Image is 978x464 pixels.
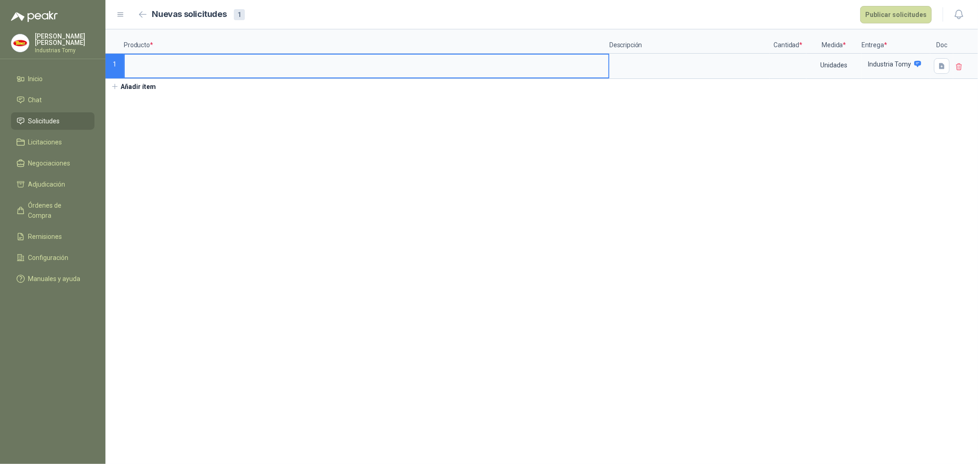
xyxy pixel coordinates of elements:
span: Licitaciones [28,137,62,147]
a: Solicitudes [11,112,94,130]
span: Manuales y ayuda [28,274,81,284]
p: Descripción [609,29,770,54]
span: Órdenes de Compra [28,200,86,221]
a: Manuales y ayuda [11,270,94,287]
span: Inicio [28,74,43,84]
p: Entrega [862,29,930,54]
span: Solicitudes [28,116,60,126]
img: Company Logo [11,34,29,52]
span: Negociaciones [28,158,71,168]
a: Chat [11,91,94,109]
a: Inicio [11,70,94,88]
h2: Nuevas solicitudes [152,8,227,21]
p: Medida [807,29,862,54]
a: Adjudicación [11,176,94,193]
span: Remisiones [28,232,62,242]
span: Configuración [28,253,69,263]
p: [PERSON_NAME] [PERSON_NAME] [35,33,94,46]
p: Producto [124,29,609,54]
p: Doc [930,29,953,54]
span: Adjudicación [28,179,66,189]
a: Órdenes de Compra [11,197,94,224]
a: Negociaciones [11,155,94,172]
div: 1 [234,9,245,20]
p: Industria Tomy [868,61,911,67]
a: Configuración [11,249,94,266]
span: Chat [28,95,42,105]
div: Unidades [807,55,861,76]
img: Logo peakr [11,11,58,22]
p: 1 [105,54,124,79]
a: Remisiones [11,228,94,245]
button: Añadir ítem [105,79,162,94]
a: Licitaciones [11,133,94,151]
button: Publicar solicitudes [860,6,932,23]
p: Cantidad [770,29,807,54]
p: Industrias Tomy [35,48,94,53]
